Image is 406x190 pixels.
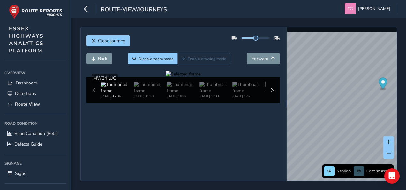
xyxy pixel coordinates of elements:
a: Dashboard [4,78,67,88]
img: Thumbnail frame [101,82,134,94]
div: Signage [4,159,67,168]
button: Back [86,53,112,64]
div: Overview [4,68,67,78]
span: ESSEX HIGHWAYS ANALYTICS PLATFORM [9,25,44,54]
span: Forward [252,56,268,62]
span: Signs [15,170,26,177]
button: [PERSON_NAME] [345,3,392,14]
a: Signs [4,168,67,179]
span: Back [98,56,107,62]
span: Network [337,169,351,174]
a: Defects Guide [4,139,67,149]
img: Thumbnail frame [134,82,167,94]
span: Route View [15,101,40,107]
button: Forward [247,53,280,64]
span: Confirm assets [366,169,392,174]
span: route-view/journeys [101,5,167,14]
span: Road Condition (Beta) [14,131,58,137]
img: Thumbnail frame [232,82,265,94]
img: Thumbnail frame [265,82,298,94]
span: [PERSON_NAME] [358,3,390,14]
div: Road Condition [4,119,67,128]
span: Detections [15,91,36,97]
img: Thumbnail frame [199,82,232,94]
a: Detections [4,88,67,99]
div: Open Intercom Messenger [384,168,400,184]
span: Dashboard [16,80,37,86]
button: Close journey [86,35,130,46]
img: rr logo [9,4,62,19]
span: MW24 UJG [93,75,116,81]
a: Road Condition (Beta) [4,128,67,139]
div: [DATE] 12:11 [199,94,232,99]
div: [DATE] 12:25 [232,94,265,99]
img: diamond-layout [345,3,356,14]
div: [DATE] 11:10 [134,94,167,99]
button: Zoom [128,53,177,64]
span: Close journey [98,38,125,44]
div: Map marker [379,78,387,91]
div: [DATE] 13:51 [265,94,298,99]
a: Route View [4,99,67,109]
div: [DATE] 10:12 [167,94,199,99]
div: [DATE] 12:04 [101,94,134,99]
img: Thumbnail frame [167,82,199,94]
span: Defects Guide [14,141,42,147]
span: Disable zoom mode [139,56,174,61]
